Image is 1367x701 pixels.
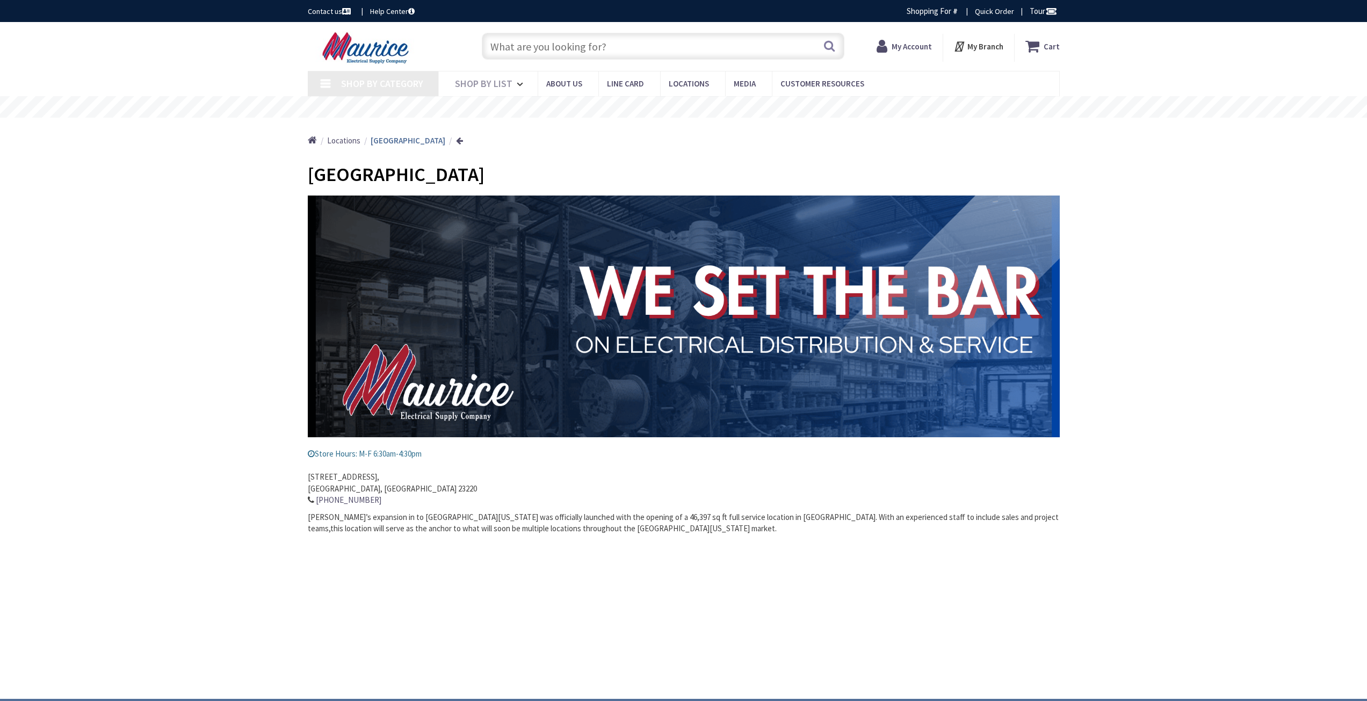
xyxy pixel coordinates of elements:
a: Contact us [308,6,353,17]
span: About us [546,78,582,89]
span: Shop By List [455,77,512,90]
input: What are you looking for? [482,33,844,60]
strong: [GEOGRAPHIC_DATA] [371,135,445,146]
img: Maurice Electrical Supply Company [308,31,426,64]
a: Locations [327,135,360,146]
span: Tour [1030,6,1057,16]
a: Help Center [370,6,415,17]
span: Locations [669,78,709,89]
span: Customer Resources [780,78,864,89]
strong: My Account [892,41,932,52]
span: [PERSON_NAME]’s expansion in to [GEOGRAPHIC_DATA][US_STATE] was officially launched with the open... [308,512,1059,533]
span: Store Hours: M-F 6:30am-4:30pm [308,449,422,459]
span: Shop By Category [341,77,423,90]
rs-layer: Free Same Day Pickup at 15 Locations [585,102,782,113]
strong: My Branch [967,41,1003,52]
address: [STREET_ADDRESS], [GEOGRAPHIC_DATA], [GEOGRAPHIC_DATA] 23220 [308,460,1060,506]
span: this location will serve as the anchor to what will soon be multiple locations throughout the [GE... [330,523,777,533]
span: [GEOGRAPHIC_DATA] [308,162,484,186]
a: Quick Order [975,6,1014,17]
span: Media [734,78,756,89]
strong: Cart [1044,37,1060,56]
a: My Account [877,37,932,56]
a: [PHONE_NUMBER] [316,494,381,505]
div: My Branch [953,37,1003,56]
span: Shopping For [907,6,951,16]
img: 1_1.png [308,196,1060,441]
a: Cart [1025,37,1060,56]
strong: # [953,6,958,16]
span: Line Card [607,78,644,89]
